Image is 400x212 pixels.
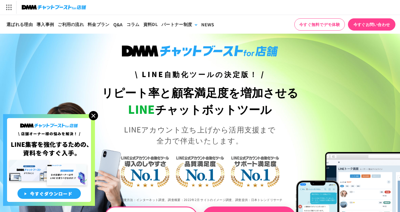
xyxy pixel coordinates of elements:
[3,114,95,121] a: 店舗オーナー様の悩みを解決!LINE集客を狂化するための資料を今すぐ入手!
[35,15,56,34] a: 導入事例
[100,84,300,118] h1: リピート率と顧客満足度を増加させる チャットボットツール
[56,15,86,34] a: ご利用の流れ
[294,18,345,31] a: 今すぐ無料でデモ体験
[111,15,125,34] a: Q&A
[100,124,300,146] p: LINEアカウント立ち上げから活用支援まで 全力で伴走いたします。
[1,1,16,14] img: サービス
[22,3,86,12] img: チャットブーストfor店舗
[5,15,35,34] a: 選ばれる理由
[128,101,155,117] span: LINE
[142,15,160,34] a: 資料DL
[3,114,95,206] img: 店舗オーナー様の悩みを解決!LINE集客を狂化するための資料を今すぐ入手!
[125,15,142,34] a: コラム
[100,132,300,209] img: LINE公式アカウント自動化ツール導入のしやすさNo.1｜LINE公式アカウント自動化ツール品質満足度No.1｜LINE公式アカウント自動化ツールサポート満足度No.1
[348,18,395,31] a: 今すぐお問い合わせ
[100,69,300,80] h3: \ LINE自動化ツールの決定版！ /
[161,21,192,28] div: パートナー制度
[86,15,111,34] a: 料金プラン
[100,193,300,206] p: ※調査方法：インターネット調査、調査概要：2022年2月 サイトのイメージ調査、調査提供：日本トレンドリサーチ
[199,15,216,34] a: NEWS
